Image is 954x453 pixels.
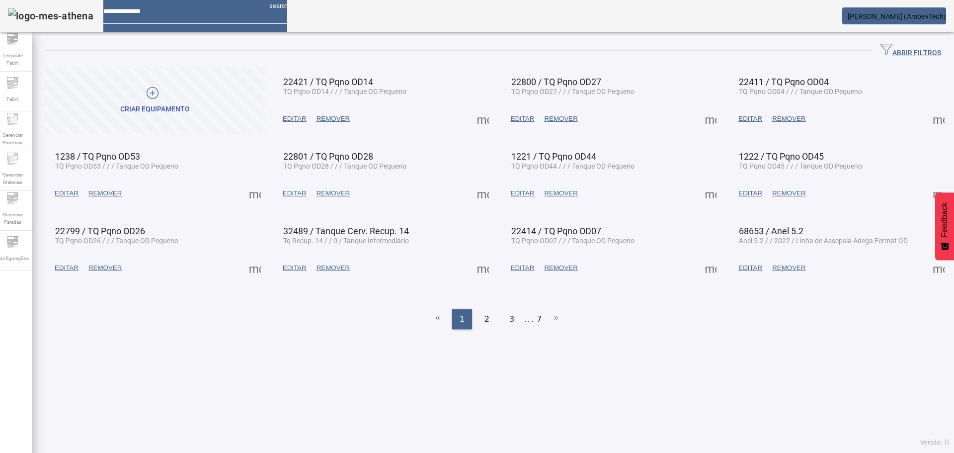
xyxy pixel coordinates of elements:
span: TQ Pqno OD28 / / / Tanque OD Pequeno [283,162,406,170]
button: CRIAR EQUIPAMENTO [45,67,265,134]
span: 22411 / TQ Pqno OD04 [739,77,829,87]
button: EDITAR [733,184,767,202]
span: REMOVER [772,263,805,273]
button: Mais [702,184,719,202]
button: EDITAR [506,259,540,277]
span: 22414 / TQ Pqno OD07 [511,226,601,236]
button: EDITAR [506,110,540,128]
button: REMOVER [312,259,355,277]
span: Tq Recup. 14 / / 0 / Tanque Intermediário [283,237,409,245]
span: TQ Pqno OD04 / / / Tanque OD Pequeno [739,88,862,95]
span: [PERSON_NAME] (AmbevTech) [848,12,946,20]
button: EDITAR [50,259,83,277]
span: EDITAR [738,114,762,124]
img: logo-mes-athena [8,8,93,24]
button: Mais [930,259,948,277]
button: Mais [930,110,948,128]
span: EDITAR [55,263,79,273]
button: REMOVER [312,184,355,202]
span: 1221 / TQ Pqno OD44 [511,151,596,162]
span: Versão: () [920,439,949,446]
span: 1222 / TQ Pqno OD45 [739,151,824,162]
span: TQ Pqno OD26 / / / Tanque OD Pequeno [55,237,178,245]
button: REMOVER [539,184,582,202]
button: EDITAR [50,184,83,202]
button: EDITAR [278,184,312,202]
span: TQ Pqno OD45 / / / Tanque OD Pequeno [739,162,862,170]
span: Feedback [940,202,949,237]
span: EDITAR [738,263,762,273]
button: EDITAR [733,259,767,277]
span: 3 [509,313,514,325]
span: TQ Pqno OD44 / / / Tanque OD Pequeno [511,162,635,170]
span: EDITAR [283,263,307,273]
span: 1238 / TQ Pqno OD53 [55,151,140,162]
span: EDITAR [511,263,535,273]
button: REMOVER [312,110,355,128]
span: REMOVER [544,188,577,198]
span: ABRIR FILTROS [880,43,941,58]
button: EDITAR [278,259,312,277]
span: REMOVER [772,114,805,124]
span: TQ Pqno OD07 / / / Tanque OD Pequeno [511,237,635,245]
button: EDITAR [278,110,312,128]
button: Mais [474,184,492,202]
span: 22421 / TQ Pqno OD14 [283,77,373,87]
span: 2 [484,313,489,325]
span: Anel 5.2 / / 2022 / Linha de Assepsia Adega Fermat OD [739,237,908,245]
button: REMOVER [539,110,582,128]
button: REMOVER [83,259,127,277]
button: EDITAR [733,110,767,128]
span: 68653 / Anel 5.2 [739,226,803,236]
button: Feedback - Mostrar pesquisa [935,192,954,260]
button: REMOVER [767,259,810,277]
button: EDITAR [506,184,540,202]
span: 22800 / TQ Pqno OD27 [511,77,601,87]
button: Mais [246,184,264,202]
span: TQ Pqno OD14 / / / Tanque OD Pequeno [283,88,406,95]
span: Fabril [3,92,21,106]
span: EDITAR [738,188,762,198]
span: 32489 / Tanque Cerv. Recup. 14 [283,226,409,236]
button: REMOVER [83,184,127,202]
button: REMOVER [539,259,582,277]
div: CRIAR EQUIPAMENTO [120,104,190,114]
span: EDITAR [283,114,307,124]
span: REMOVER [317,263,350,273]
button: Mais [246,259,264,277]
button: Mais [474,259,492,277]
span: EDITAR [55,188,79,198]
span: REMOVER [317,188,350,198]
button: Mais [474,110,492,128]
span: REMOVER [88,188,122,198]
span: TQ Pqno OD53 / / / Tanque OD Pequeno [55,162,178,170]
span: TQ Pqno OD27 / / / Tanque OD Pequeno [511,88,635,95]
span: REMOVER [544,114,577,124]
button: Mais [930,184,948,202]
button: ABRIR FILTROS [873,42,949,60]
li: ... [524,309,534,329]
span: 22801 / TQ Pqno OD28 [283,151,373,162]
span: REMOVER [317,114,350,124]
span: REMOVER [544,263,577,273]
span: EDITAR [283,188,307,198]
span: EDITAR [511,188,535,198]
button: REMOVER [767,110,810,128]
span: REMOVER [88,263,122,273]
span: 22799 / TQ Pqno OD26 [55,226,145,236]
button: REMOVER [767,184,810,202]
button: Mais [702,259,719,277]
span: REMOVER [772,188,805,198]
li: 7 [537,309,542,329]
button: Mais [702,110,719,128]
span: EDITAR [511,114,535,124]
